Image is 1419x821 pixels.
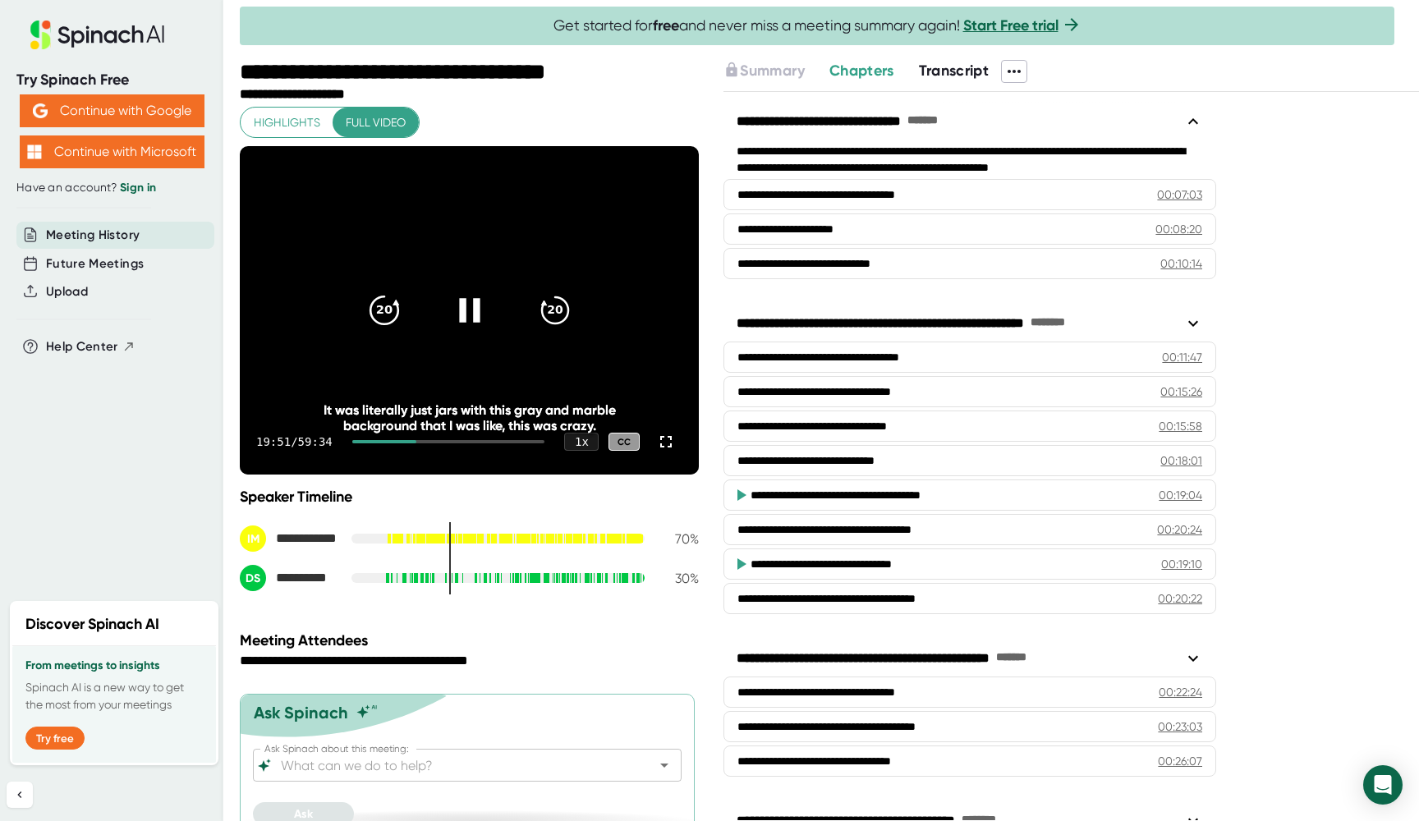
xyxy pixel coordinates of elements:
[33,103,48,118] img: Aehbyd4JwY73AAAAAElFTkSuQmCC
[740,62,804,80] span: Summary
[286,402,654,433] div: It was literally just jars with this gray and marble background that I was like, this was crazy.
[1157,186,1202,203] div: 00:07:03
[25,679,203,713] p: Spinach AI is a new way to get the most from your meetings
[16,181,207,195] div: Have an account?
[564,433,599,451] div: 1 x
[1158,718,1202,735] div: 00:23:03
[608,433,640,452] div: CC
[653,16,679,34] b: free
[254,112,320,133] span: Highlights
[1158,590,1202,607] div: 00:20:22
[254,703,348,722] div: Ask Spinach
[25,727,85,750] button: Try free
[240,488,699,506] div: Speaker Timeline
[20,94,204,127] button: Continue with Google
[553,16,1081,35] span: Get started for and never miss a meeting summary again!
[1159,487,1202,503] div: 00:19:04
[46,255,144,273] button: Future Meetings
[256,435,333,448] div: 19:51 / 59:34
[240,525,266,552] div: IM
[120,181,156,195] a: Sign in
[829,62,894,80] span: Chapters
[1158,753,1202,769] div: 00:26:07
[658,531,699,547] div: 70 %
[25,659,203,672] h3: From meetings to insights
[241,108,333,138] button: Highlights
[240,565,338,591] div: Daryl Shaw
[333,108,419,138] button: Full video
[1159,684,1202,700] div: 00:22:24
[658,571,699,586] div: 30 %
[7,782,33,808] button: Collapse sidebar
[829,60,894,82] button: Chapters
[1160,452,1202,469] div: 00:18:01
[20,135,204,168] button: Continue with Microsoft
[240,631,703,649] div: Meeting Attendees
[46,282,88,301] button: Upload
[1161,556,1202,572] div: 00:19:10
[919,62,990,80] span: Transcript
[25,613,159,635] h2: Discover Spinach AI
[653,754,676,777] button: Open
[1162,349,1202,365] div: 00:11:47
[16,71,207,89] div: Try Spinach Free
[1160,383,1202,400] div: 00:15:26
[46,337,135,356] button: Help Center
[346,112,406,133] span: Full video
[1157,521,1202,538] div: 00:20:24
[278,754,628,777] input: What can we do to help?
[240,565,266,591] div: DS
[1159,418,1202,434] div: 00:15:58
[963,16,1059,34] a: Start Free trial
[1160,255,1202,272] div: 00:10:14
[294,807,313,821] span: Ask
[46,337,118,356] span: Help Center
[1363,765,1403,805] div: Open Intercom Messenger
[46,226,140,245] button: Meeting History
[1155,221,1202,237] div: 00:08:20
[723,60,804,82] button: Summary
[723,60,829,83] div: Upgrade to access
[919,60,990,82] button: Transcript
